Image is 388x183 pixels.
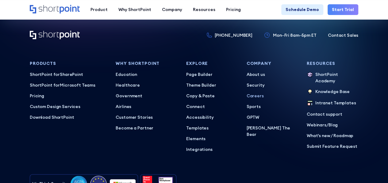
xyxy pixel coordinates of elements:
a: Connect [186,103,238,110]
a: Home [30,31,80,40]
a: Product [85,4,113,15]
h3: Products [30,61,107,66]
a: Government [116,93,178,99]
a: Careers [247,93,298,99]
a: Contact Sales [328,32,358,39]
a: Resources [187,4,221,15]
a: GPTW [247,114,298,121]
a: Become a Partner [116,125,178,131]
h3: Company [247,61,298,66]
a: Pricing [30,93,107,99]
a: Templates [186,125,238,131]
div: Resources [193,6,215,13]
a: Sports [247,103,298,110]
a: Company [156,4,187,15]
div: Product [90,6,108,13]
p: Intranet Templates [315,100,356,107]
a: Education [116,71,178,78]
p: SharePoint [30,71,107,78]
div: Company [162,6,182,13]
a: Schedule Demo [281,4,323,15]
a: Accessibility [186,114,238,121]
a: Pricing [221,4,246,15]
a: Knowledge Base [307,88,358,95]
p: Knowledge Base [315,88,350,95]
p: Mon–Fri 8am–5pm ET [273,32,316,39]
a: Home [30,5,80,14]
a: Customer Stories [116,114,178,121]
p: Microsoft Teams [30,82,107,88]
a: ShortPoint forMicrosoft Teams [30,82,107,88]
a: Contact support [307,111,358,118]
p: [PHONE_NUMBER] [215,32,252,39]
a: Page Builder [186,71,238,78]
a: Intranet Templates [307,100,358,107]
a: Download ShortPoint [30,114,107,121]
div: Pricing [226,6,241,13]
h3: Resources [307,61,358,66]
a: Copy & Paste [186,93,238,99]
h3: Explore [186,61,238,66]
iframe: Chat Widget [278,112,388,183]
a: Theme Builder [186,82,238,88]
a: Start Trial [328,4,358,15]
span: ShortPoint for [30,82,60,88]
a: Why ShortPoint [113,4,156,15]
p: ShortPoint Academy [315,71,358,84]
a: Integrations [186,146,238,153]
span: ShortPoint for [30,72,60,77]
a: ShortPoint forSharePoint [30,71,107,78]
a: Security [247,82,298,88]
a: ShortPoint Academy [307,71,358,84]
h3: Why Shortpoint [116,61,178,66]
div: Why ShortPoint [118,6,151,13]
a: Airlines [116,103,178,110]
a: Elements [186,136,238,142]
a: [PERSON_NAME] The Bear [247,125,298,138]
a: Healthcare [116,82,178,88]
a: [PHONE_NUMBER] [207,32,252,39]
a: About us [247,71,298,78]
a: Custom Design Services [30,103,107,110]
